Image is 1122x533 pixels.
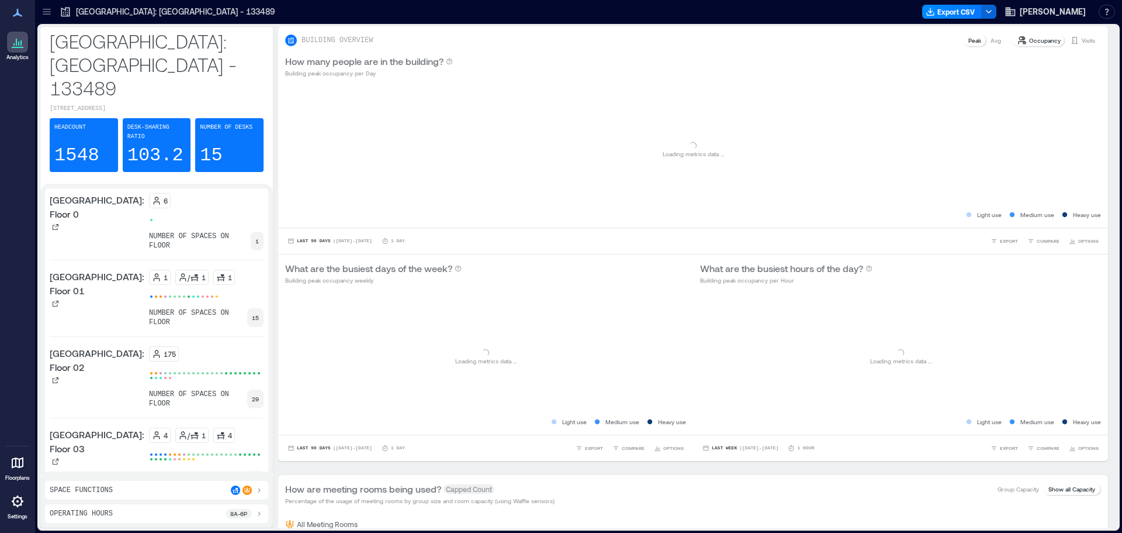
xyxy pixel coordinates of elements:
[1001,2,1089,21] button: [PERSON_NAME]
[50,486,113,495] p: Space Functions
[988,235,1020,247] button: EXPORT
[2,449,33,485] a: Floorplans
[76,6,275,18] p: [GEOGRAPHIC_DATA]: [GEOGRAPHIC_DATA] - 133489
[1025,442,1062,454] button: COMPARE
[1066,442,1101,454] button: OPTIONS
[1029,36,1061,45] p: Occupancy
[991,36,1001,45] p: Avg
[444,484,494,494] span: Capped Count
[164,349,176,359] p: 175
[1073,417,1101,427] p: Heavy use
[54,123,86,132] p: Headcount
[149,232,251,250] p: number of spaces on floor
[285,235,375,247] button: Last 90 Days |[DATE]-[DATE]
[50,270,144,298] p: [GEOGRAPHIC_DATA]: Floor 01
[622,445,645,452] span: COMPARE
[1066,235,1101,247] button: OPTIONS
[391,445,405,452] p: 1 Day
[1037,445,1059,452] span: COMPARE
[797,445,814,452] p: 1 Hour
[255,236,259,246] p: 1
[605,417,639,427] p: Medium use
[200,144,222,167] p: 15
[149,390,247,408] p: number of spaces on floor
[1073,210,1101,219] p: Heavy use
[297,520,358,529] p: All Meeting Rooms
[585,445,603,452] span: EXPORT
[127,123,186,142] p: Desk-sharing ratio
[228,431,232,440] p: 4
[202,431,206,440] p: 1
[663,149,724,159] p: Loading metrics data ...
[870,356,931,366] p: Loading metrics data ...
[1000,445,1018,452] span: EXPORT
[50,193,144,221] p: [GEOGRAPHIC_DATA]: Floor 0
[230,509,247,518] p: 8a - 6p
[1082,36,1095,45] p: Visits
[1020,6,1086,18] span: [PERSON_NAME]
[1078,445,1099,452] span: OPTIONS
[54,144,99,167] p: 1548
[127,144,183,167] p: 103.2
[302,36,373,45] p: BUILDING OVERVIEW
[50,29,264,99] p: [GEOGRAPHIC_DATA]: [GEOGRAPHIC_DATA] - 133489
[285,68,453,78] p: Building peak occupancy per Day
[285,482,441,496] p: How are meeting rooms being used?
[573,442,605,454] button: EXPORT
[4,487,32,524] a: Settings
[663,445,684,452] span: OPTIONS
[285,442,375,454] button: Last 90 Days |[DATE]-[DATE]
[700,276,872,285] p: Building peak occupancy per Hour
[164,273,168,282] p: 1
[50,428,144,456] p: [GEOGRAPHIC_DATA]: Floor 03
[455,356,517,366] p: Loading metrics data ...
[188,273,190,282] p: /
[285,276,462,285] p: Building peak occupancy weekly
[252,394,259,404] p: 29
[391,238,405,245] p: 1 Day
[164,431,168,440] p: 4
[977,417,1002,427] p: Light use
[200,123,252,132] p: Number of Desks
[50,104,264,114] p: [STREET_ADDRESS]
[977,210,1002,219] p: Light use
[50,346,144,374] p: [GEOGRAPHIC_DATA]: Floor 02
[1025,235,1062,247] button: COMPARE
[700,442,781,454] button: Last Week |[DATE]-[DATE]
[922,5,982,19] button: Export CSV
[285,262,452,276] p: What are the busiest days of the week?
[998,484,1039,494] p: Group Capacity
[202,273,206,282] p: 1
[1020,417,1054,427] p: Medium use
[968,36,981,45] p: Peak
[8,513,27,520] p: Settings
[50,509,113,518] p: Operating Hours
[164,196,168,205] p: 6
[1078,238,1099,245] span: OPTIONS
[285,496,555,506] p: Percentage of the usage of meeting rooms by group size and room capacity (using Waffle sensors)
[5,474,30,482] p: Floorplans
[149,471,247,490] p: number of spaces on floor
[228,273,232,282] p: 1
[1048,484,1095,494] p: Show all Capacity
[562,417,587,427] p: Light use
[1037,238,1059,245] span: COMPARE
[610,442,647,454] button: COMPARE
[988,442,1020,454] button: EXPORT
[285,54,444,68] p: How many people are in the building?
[252,313,259,322] p: 15
[3,28,32,64] a: Analytics
[149,308,247,327] p: number of spaces on floor
[188,431,190,440] p: /
[658,417,686,427] p: Heavy use
[652,442,686,454] button: OPTIONS
[700,262,863,276] p: What are the busiest hours of the day?
[1000,238,1018,245] span: EXPORT
[1020,210,1054,219] p: Medium use
[6,54,29,61] p: Analytics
